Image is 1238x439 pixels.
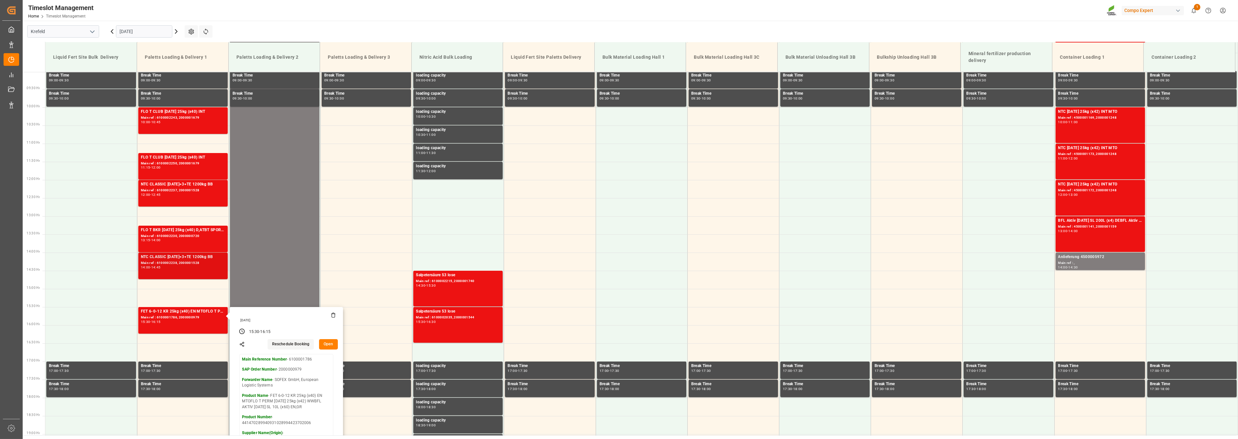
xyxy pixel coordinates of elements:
[600,79,609,82] div: 09:00
[27,195,40,199] span: 12:30 Hr
[609,79,610,82] div: -
[238,318,336,323] div: [DATE]
[610,369,619,372] div: 17:30
[885,369,894,372] div: 17:30
[416,72,500,79] div: loading capacity
[249,329,259,335] div: 15:30
[600,97,609,100] div: 09:30
[1160,369,1170,372] div: 17:30
[324,79,334,82] div: 09:00
[517,97,518,100] div: -
[49,381,133,387] div: Break Time
[1067,121,1068,124] div: -
[1186,3,1201,18] button: show 1 new notifications
[518,79,528,82] div: 09:30
[600,51,681,63] div: Bulk Material Loading Hall 1
[1069,230,1078,232] div: 14:00
[426,151,436,154] div: 11:30
[1069,79,1078,82] div: 09:30
[416,90,500,97] div: loading capacity
[691,51,772,63] div: Bulk Material Loading Hall 3C
[416,363,500,369] div: loading capacity
[701,97,702,100] div: -
[242,393,269,398] strong: Product Name
[691,90,775,97] div: Break Time
[335,97,344,100] div: 10:00
[260,329,270,335] div: 16:15
[425,133,426,136] div: -
[151,320,161,323] div: 16:15
[242,393,331,410] p: - FET 6-0-12 KR 25kg (x40) EN MTOFLO T PERM [DATE] 25kg (x42) WWBFL AKTIV [DATE] SL 10L (x60) EN,GR
[416,133,425,136] div: 10:30
[425,151,426,154] div: -
[141,97,150,100] div: 09:30
[151,97,161,100] div: 10:00
[150,166,151,169] div: -
[966,369,976,372] div: 17:00
[242,415,272,419] strong: Product Number
[691,363,775,369] div: Break Time
[51,51,132,63] div: Liquid Fert Site Bulk Delivery
[425,97,426,100] div: -
[416,109,500,115] div: loading capacity
[27,159,40,162] span: 11:30 Hr
[141,239,150,242] div: 13:15
[416,272,500,279] div: Salpetersäure 53 lose
[141,166,150,169] div: 11:15
[792,97,793,100] div: -
[1058,72,1142,79] div: Break Time
[884,97,885,100] div: -
[49,97,58,100] div: 09:30
[1150,369,1159,372] div: 17:00
[243,79,252,82] div: 09:30
[1058,369,1068,372] div: 17:00
[1160,97,1170,100] div: 10:00
[1067,369,1068,372] div: -
[141,72,225,79] div: Break Time
[151,79,161,82] div: 09:30
[416,145,500,151] div: loading capacity
[324,381,408,387] div: Break Time
[875,51,956,63] div: Bulkship Unloading Hall 3B
[242,357,287,362] strong: Main Reference Number
[1058,181,1142,188] div: NTC [DATE] 25kg (x42) INT MTO
[1122,6,1184,15] div: Compo Expert
[49,90,133,97] div: Break Time
[691,79,701,82] div: 09:00
[416,151,425,154] div: 11:00
[141,154,225,161] div: FLO T CLUB [DATE] 25kg (x40) INT
[234,51,315,63] div: Paletts Loading & Delivery 2
[27,286,40,290] span: 15:00 Hr
[508,363,592,369] div: Break Time
[335,79,344,82] div: 09:30
[49,363,133,369] div: Break Time
[1069,266,1078,269] div: 14:30
[58,97,59,100] div: -
[875,369,884,372] div: 17:00
[1069,193,1078,196] div: 13:00
[49,369,58,372] div: 17:00
[1058,260,1142,266] div: Main ref : ,
[334,97,335,100] div: -
[141,188,225,193] div: Main ref : 6100002237, 2000001528
[150,369,151,372] div: -
[27,86,40,90] span: 09:30 Hr
[1150,97,1159,100] div: 09:30
[141,233,225,239] div: Main ref : 6100002230, 2000000720
[242,377,331,388] p: - SOFEX GmbH, European Logistic Systems
[609,97,610,100] div: -
[701,79,702,82] div: -
[28,14,39,18] a: Home
[151,193,161,196] div: 12:45
[426,133,436,136] div: 11:00
[875,97,884,100] div: 09:30
[792,369,793,372] div: -
[425,79,426,82] div: -
[783,381,867,387] div: Break Time
[976,97,977,100] div: -
[141,193,150,196] div: 12:00
[875,90,959,97] div: Break Time
[1069,157,1078,160] div: 12:00
[268,339,314,350] button: Reschedule Booking
[27,25,99,38] input: Type to search/select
